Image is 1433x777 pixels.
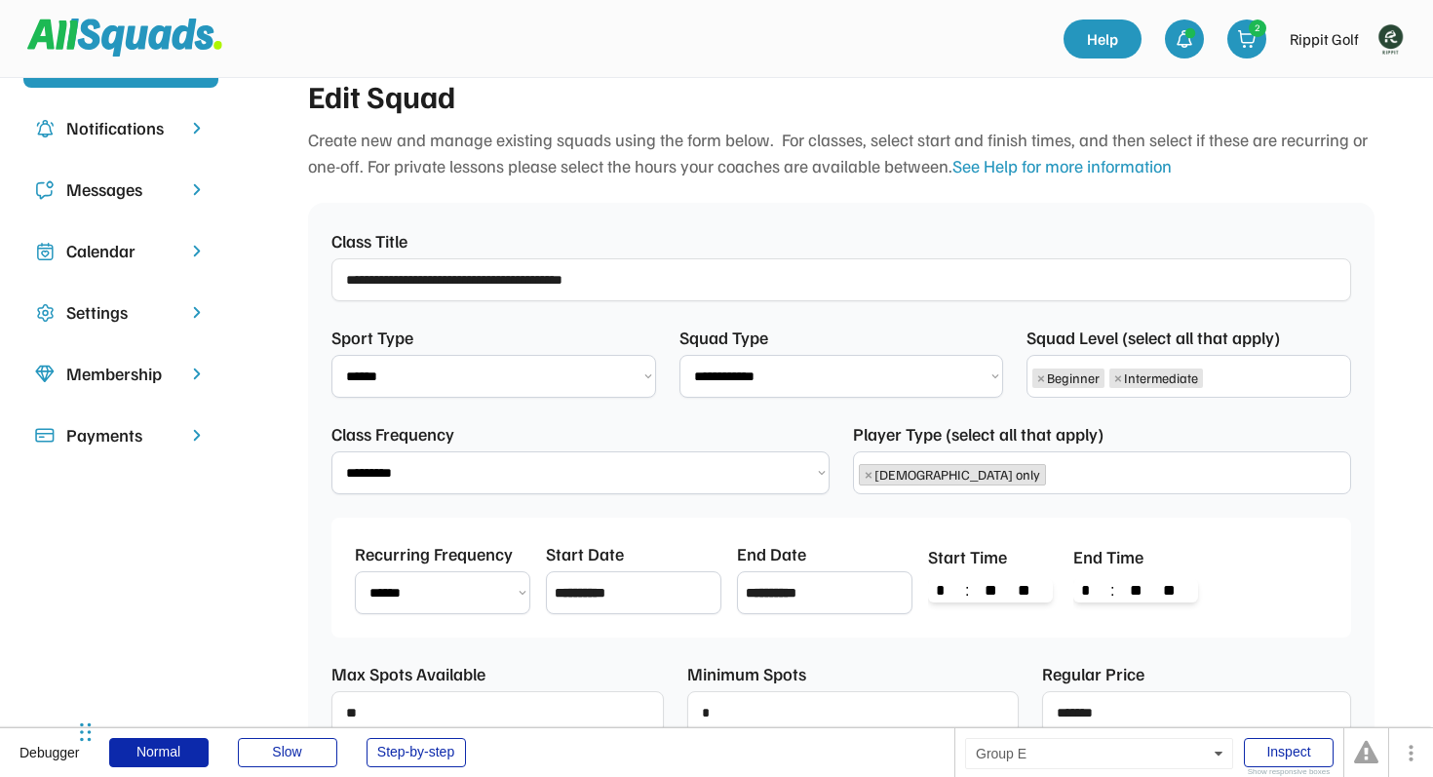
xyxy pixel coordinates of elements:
div: Squad Level (select all that apply) [1026,325,1280,351]
div: Step-by-step [367,738,466,767]
img: Icon%20copy%204.svg [35,119,55,138]
img: shopping-cart-01%20%281%29.svg [1237,29,1257,49]
div: Slow [238,738,337,767]
div: Sport Type [331,325,439,351]
li: Beginner [1032,369,1104,388]
div: Calendar [66,238,175,264]
div: Edit Squad [308,72,1375,119]
img: bell-03%20%281%29.svg [1175,29,1194,49]
div: End Time [1073,544,1143,570]
li: [DEMOGRAPHIC_DATA] only [859,464,1046,486]
span: × [865,468,872,482]
img: Rippitlogov2_green.png [1371,19,1410,58]
div: Start Time [928,544,1007,570]
img: Icon%20copy%205.svg [35,180,55,200]
img: chevron-right.svg [187,365,207,383]
div: Regular Price [1042,661,1144,687]
div: Max Spots Available [331,661,485,687]
div: Notifications [66,115,175,141]
div: Show responsive boxes [1244,768,1334,776]
span: : [957,583,977,599]
img: Icon%20%2815%29.svg [35,426,55,446]
div: Start Date [546,541,624,567]
img: chevron-right.svg [187,303,207,322]
div: Settings [66,299,175,326]
div: Rippit Golf [1290,27,1359,51]
div: Squad Type [679,325,787,351]
img: Icon%20copy%207.svg [35,242,55,261]
div: End Date [737,541,806,567]
a: See Help for more information [952,155,1172,176]
div: Normal [109,738,209,767]
img: chevron-right.svg [187,426,207,445]
div: Class Title [331,228,407,254]
div: Inspect [1244,738,1334,767]
div: Payments [66,422,175,448]
span: × [1037,371,1045,385]
img: Squad%20Logo.svg [27,19,222,56]
img: Icon%20copy%2016.svg [35,303,55,323]
div: Membership [66,361,175,387]
img: Icon%20copy%208.svg [35,365,55,384]
div: Minimum Spots [687,661,806,687]
div: Messages [66,176,175,203]
span: × [1114,371,1122,385]
img: chevron-right.svg [187,180,207,199]
div: Class Frequency [331,421,454,447]
li: Intermediate [1109,369,1203,388]
div: Recurring Frequency [355,541,513,567]
div: Player Type (select all that apply) [853,421,1104,447]
div: Create new and manage existing squads using the form below. For classes, select start and finish ... [308,127,1375,179]
div: 2 [1250,20,1265,35]
img: chevron-right.svg [187,242,207,260]
span: : [1103,583,1122,599]
img: chevron-right.svg [187,119,207,137]
a: Help [1064,19,1142,58]
div: Group E [965,738,1233,769]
